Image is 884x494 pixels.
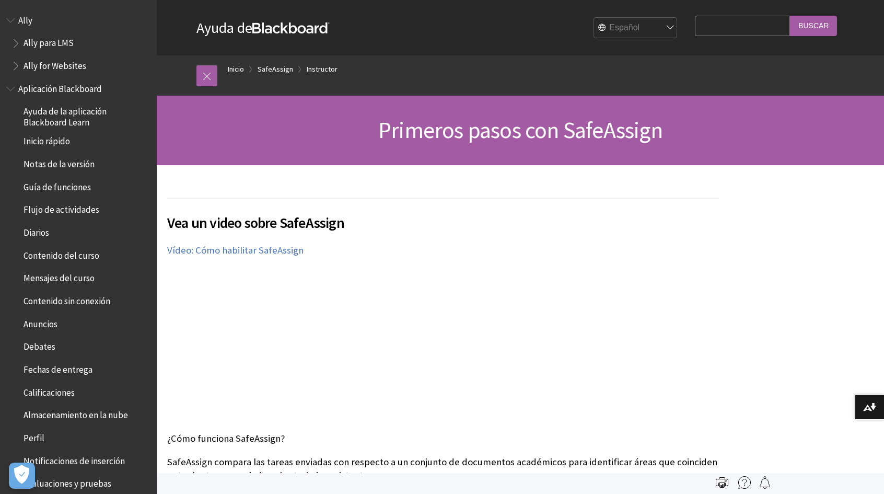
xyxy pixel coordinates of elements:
img: More help [738,476,751,489]
span: Anuncios [24,315,57,329]
span: Guía de funciones [24,178,91,192]
span: Almacenamiento en la nube [24,407,128,421]
a: Ayuda deBlackboard [196,18,330,37]
a: Inicio [228,63,244,76]
span: Contenido sin conexión [24,292,110,306]
button: Abrir preferencias [9,463,35,489]
h2: Vea un video sobre SafeAssign [167,199,719,234]
strong: Blackboard [252,22,330,33]
span: Perfil [24,429,44,443]
a: SafeAssign [258,63,293,76]
span: Flujo de actividades [24,201,99,215]
nav: Book outline for Anthology Ally Help [6,12,150,75]
p: SafeAssign compara las tareas enviadas con respecto a un conjunto de documentos académicos para i... [167,455,719,482]
p: ¿Cómo funciona SafeAssign? [167,432,719,445]
span: Notificaciones de inserción [24,452,125,466]
span: Evaluaciones y pruebas [24,475,111,489]
span: Ally para LMS [24,35,74,49]
span: Debates [24,338,55,352]
span: Ally [18,12,32,26]
span: Notas de la versión [24,155,95,169]
img: Print [716,476,728,489]
span: Diarios [24,224,49,238]
span: Inicio rápido [24,133,70,147]
img: Follow this page [759,476,771,489]
span: Contenido del curso [24,247,99,261]
span: Mensajes del curso [24,270,95,284]
a: Vídeo: Cómo habilitar SafeAssign [167,244,304,257]
span: Ayuda de la aplicación Blackboard Learn [24,103,149,128]
a: Instructor [307,63,338,76]
input: Buscar [790,16,837,36]
select: Site Language Selector [594,18,678,39]
span: Calificaciones [24,384,75,398]
span: Primeros pasos con SafeAssign [378,116,662,144]
span: Aplicación Blackboard [18,80,102,94]
span: Fechas de entrega [24,361,92,375]
span: Ally for Websites [24,57,86,71]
